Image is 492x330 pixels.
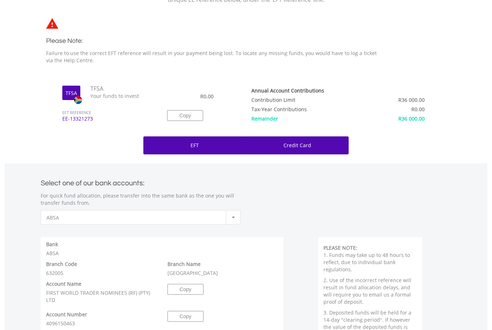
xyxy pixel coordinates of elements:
[46,241,58,248] label: Bank
[46,320,75,327] span: 4096150463
[323,277,417,306] p: 2. Use of the incorrect reference will result in fund allocation delays, and will require you to ...
[41,241,283,257] div: ABSA
[46,36,385,46] h3: Please Note:
[283,142,311,149] p: Credit Card
[167,284,203,295] button: Copy
[85,92,157,100] span: Your funds to invest
[46,311,87,318] label: Account Number
[323,252,417,273] p: 1. Funds may take up to 48 hours to reflect, due to individual bank regulations.
[398,96,425,103] span: R36 000.00
[167,110,203,121] button: Copy
[85,85,157,93] span: TFSA
[46,289,157,304] p: FIRST WORLD TRADER NOMINEES (RF) (PTY) LTD
[46,211,224,225] span: ABSA
[251,85,362,94] th: Contributions are made up of deposits and transfers for the tax year
[66,90,77,97] label: TFSA
[167,311,203,322] button: Copy
[162,261,283,277] div: [GEOGRAPHIC_DATA]
[57,115,156,129] span: EE-13321273
[323,244,357,251] b: PLEASE NOTE:
[251,113,362,122] td: Remainder
[191,142,199,149] p: EFT
[411,106,425,113] span: R0.00
[41,192,241,207] p: For quick fund allocation, please transfer into the same bank as the one you will transfer funds ...
[200,93,214,100] span: R0.00
[41,261,162,277] div: 632005
[251,103,362,113] td: Tax-Year Contributions
[46,50,385,64] p: Failure to use the correct EFT reference will result in your payment being lost. To locate any mi...
[167,261,201,268] label: Branch Name
[251,94,362,103] td: Contribution Limit
[398,115,425,122] span: R36 000.00
[46,261,77,268] label: Branch Code
[57,100,156,116] span: EFT REFERENCE
[46,18,58,29] img: statements-icon-error-satrix.svg
[46,280,81,288] label: Account Name
[41,177,144,187] label: Select one of our bank accounts:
